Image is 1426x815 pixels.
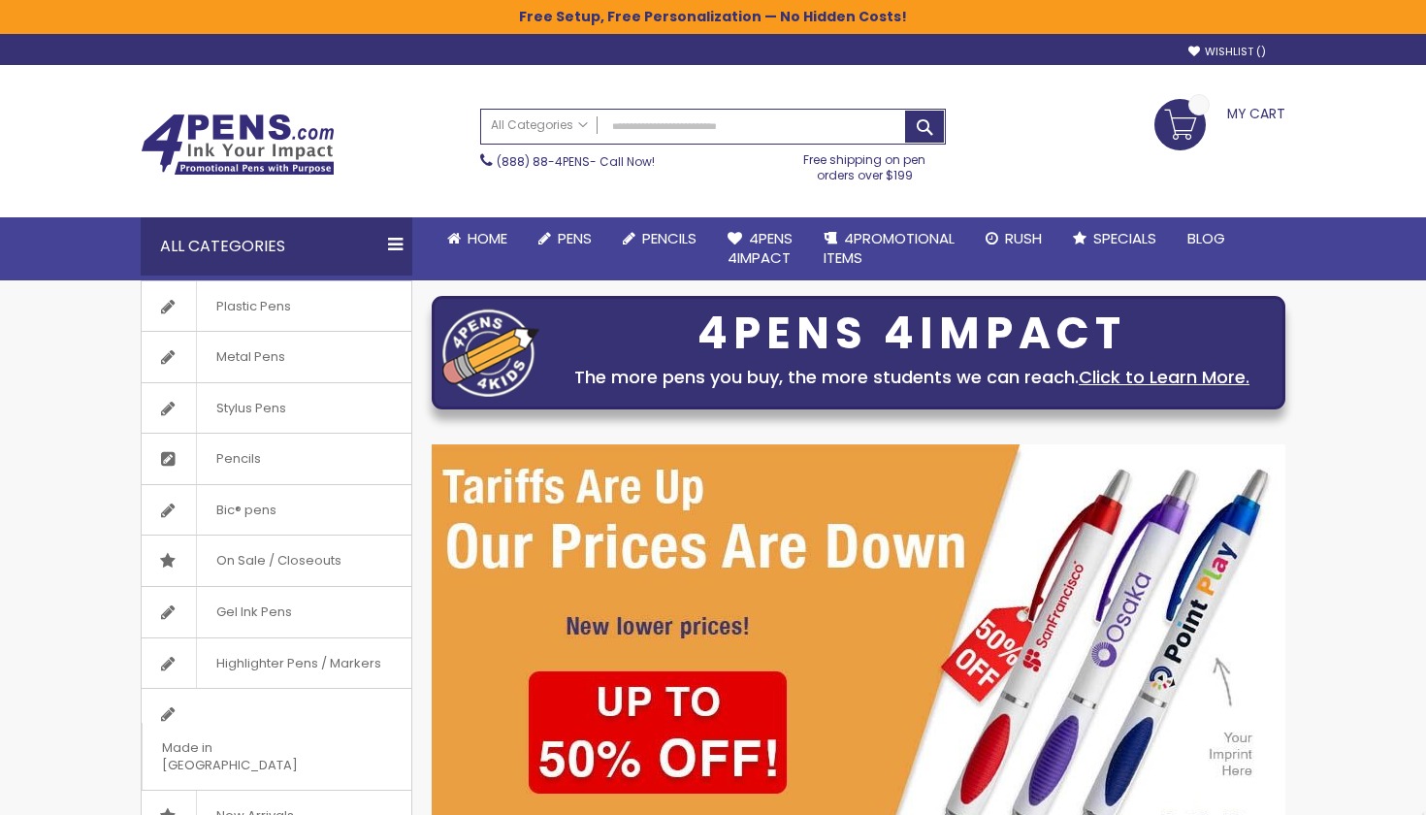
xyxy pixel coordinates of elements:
a: Made in [GEOGRAPHIC_DATA] [142,689,411,790]
a: All Categories [481,110,598,142]
span: Made in [GEOGRAPHIC_DATA] [142,723,363,790]
div: The more pens you buy, the more students we can reach. [549,364,1275,391]
a: Home [432,217,523,260]
a: On Sale / Closeouts [142,536,411,586]
a: Blog [1172,217,1241,260]
a: Rush [970,217,1057,260]
a: Gel Ink Pens [142,587,411,637]
a: Pencils [607,217,712,260]
a: Plastic Pens [142,281,411,332]
span: Stylus Pens [196,383,306,434]
span: - Call Now! [497,153,655,170]
span: Pens [558,228,592,248]
a: Pens [523,217,607,260]
span: 4Pens 4impact [728,228,793,268]
div: All Categories [141,217,412,276]
span: All Categories [491,117,588,133]
a: 4PROMOTIONALITEMS [808,217,970,280]
span: Pencils [196,434,280,484]
span: Bic® pens [196,485,296,536]
a: Metal Pens [142,332,411,382]
span: On Sale / Closeouts [196,536,361,586]
a: Wishlist [1188,45,1266,59]
div: Free shipping on pen orders over $199 [784,145,947,183]
a: Click to Learn More. [1079,365,1249,389]
span: 4PROMOTIONAL ITEMS [824,228,955,268]
img: 4Pens Custom Pens and Promotional Products [141,114,335,176]
span: Pencils [642,228,697,248]
a: Stylus Pens [142,383,411,434]
span: Specials [1093,228,1156,248]
span: Home [468,228,507,248]
img: four_pen_logo.png [442,309,539,397]
a: Specials [1057,217,1172,260]
a: 4Pens4impact [712,217,808,280]
div: 4PENS 4IMPACT [549,313,1275,354]
span: Highlighter Pens / Markers [196,638,401,689]
a: Pencils [142,434,411,484]
span: Blog [1187,228,1225,248]
span: Plastic Pens [196,281,310,332]
span: Rush [1005,228,1042,248]
span: Metal Pens [196,332,305,382]
a: Highlighter Pens / Markers [142,638,411,689]
span: Gel Ink Pens [196,587,311,637]
a: (888) 88-4PENS [497,153,590,170]
a: Bic® pens [142,485,411,536]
